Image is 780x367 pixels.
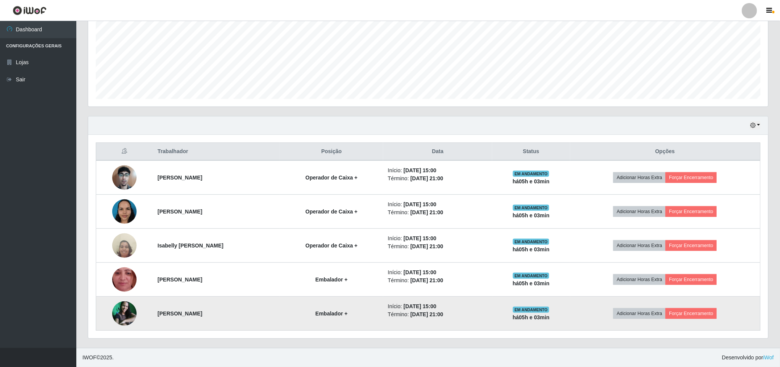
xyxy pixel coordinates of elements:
[112,252,137,307] img: 1736442244800.jpeg
[82,354,114,362] span: © 2025 .
[492,143,570,161] th: Status
[158,209,202,215] strong: [PERSON_NAME]
[513,307,549,313] span: EM ANDAMENTO
[513,212,550,218] strong: há 05 h e 03 min
[404,269,437,275] time: [DATE] 15:00
[666,206,717,217] button: Forçar Encerramento
[513,280,550,286] strong: há 05 h e 03 min
[388,243,488,251] li: Término:
[383,143,492,161] th: Data
[158,175,202,181] strong: [PERSON_NAME]
[388,310,488,318] li: Término:
[280,143,383,161] th: Posição
[404,201,437,207] time: [DATE] 15:00
[388,167,488,175] li: Início:
[316,276,348,283] strong: Embalador +
[158,276,202,283] strong: [PERSON_NAME]
[613,206,666,217] button: Adicionar Horas Extra
[388,175,488,183] li: Término:
[82,354,97,361] span: IWOF
[666,308,717,319] button: Forçar Encerramento
[316,310,348,317] strong: Embalador +
[112,161,137,194] img: 1718905358591.jpeg
[666,172,717,183] button: Forçar Encerramento
[305,175,358,181] strong: Operador de Caixa +
[763,354,774,361] a: iWof
[410,175,443,181] time: [DATE] 21:00
[153,143,280,161] th: Trabalhador
[513,239,549,245] span: EM ANDAMENTO
[388,234,488,243] li: Início:
[112,195,137,228] img: 1715310702709.jpeg
[513,246,550,252] strong: há 05 h e 03 min
[722,354,774,362] span: Desenvolvido por
[613,172,666,183] button: Adicionar Horas Extra
[305,209,358,215] strong: Operador de Caixa +
[410,243,443,249] time: [DATE] 21:00
[404,303,437,309] time: [DATE] 15:00
[666,274,717,285] button: Forçar Encerramento
[513,171,549,177] span: EM ANDAMENTO
[388,302,488,310] li: Início:
[666,240,717,251] button: Forçar Encerramento
[112,301,137,326] img: 1743109633482.jpeg
[513,178,550,184] strong: há 05 h e 03 min
[13,6,47,15] img: CoreUI Logo
[513,273,549,279] span: EM ANDAMENTO
[388,209,488,217] li: Término:
[613,308,666,319] button: Adicionar Horas Extra
[410,209,443,215] time: [DATE] 21:00
[112,229,137,262] img: 1738454546476.jpeg
[388,276,488,285] li: Término:
[388,200,488,209] li: Início:
[404,235,437,241] time: [DATE] 15:00
[410,311,443,317] time: [DATE] 21:00
[404,167,437,173] time: [DATE] 15:00
[158,310,202,317] strong: [PERSON_NAME]
[410,277,443,283] time: [DATE] 21:00
[613,274,666,285] button: Adicionar Horas Extra
[305,243,358,249] strong: Operador de Caixa +
[613,240,666,251] button: Adicionar Horas Extra
[388,268,488,276] li: Início:
[513,314,550,320] strong: há 05 h e 03 min
[570,143,761,161] th: Opções
[158,243,224,249] strong: Isabelly [PERSON_NAME]
[513,205,549,211] span: EM ANDAMENTO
